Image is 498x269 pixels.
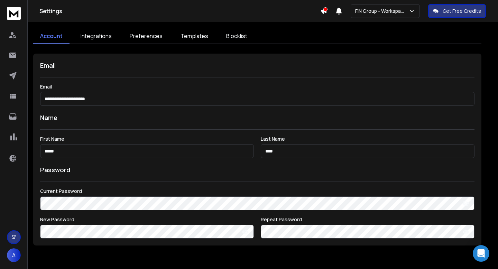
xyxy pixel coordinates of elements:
[40,165,70,175] h1: Password
[40,217,254,222] label: New Password
[443,8,481,15] p: Get Free Credits
[7,248,21,262] button: A
[74,29,119,44] a: Integrations
[219,29,254,44] a: Blocklist
[174,29,215,44] a: Templates
[40,84,474,89] label: Email
[40,113,474,122] h1: Name
[123,29,169,44] a: Preferences
[33,29,70,44] a: Account
[473,245,489,262] div: Open Intercom Messenger
[40,61,474,70] h1: Email
[40,189,474,194] label: Current Password
[39,7,320,15] h1: Settings
[261,217,474,222] label: Repeat Password
[428,4,486,18] button: Get Free Credits
[261,137,474,141] label: Last Name
[355,8,408,15] p: FIN Group - Workspace
[40,137,254,141] label: First Name
[7,7,21,20] img: logo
